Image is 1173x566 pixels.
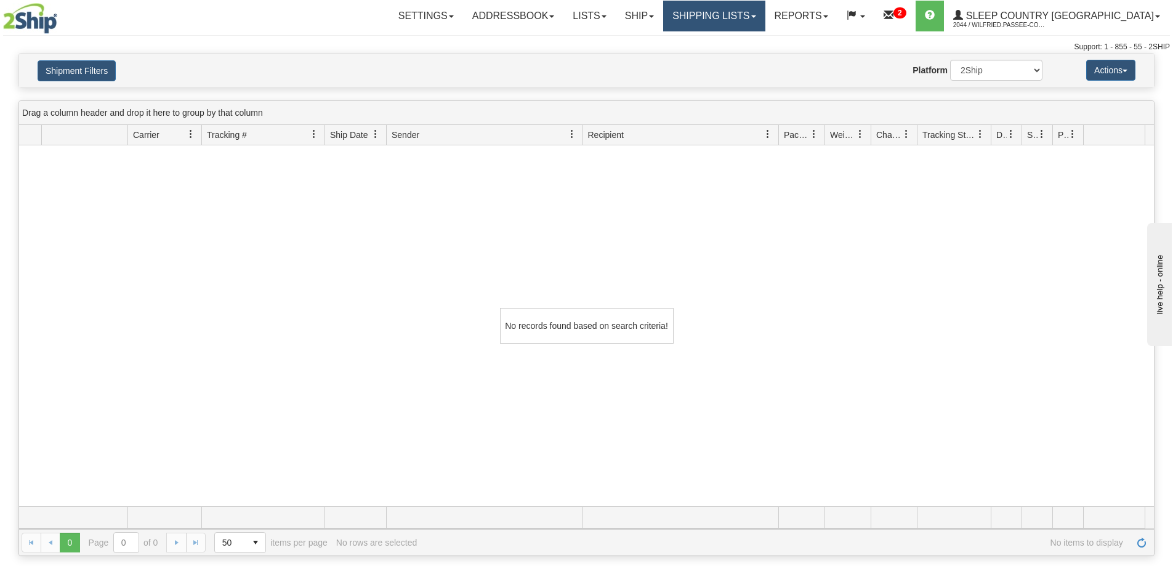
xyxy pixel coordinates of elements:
[500,308,674,344] div: No records found based on search criteria!
[913,64,948,76] label: Platform
[330,129,368,141] span: Ship Date
[3,42,1170,52] div: Support: 1 - 855 - 55 - 2SHIP
[60,533,79,552] span: Page 0
[89,532,158,553] span: Page of 0
[3,3,57,34] img: logo2044.jpg
[304,124,324,145] a: Tracking # filter column settings
[246,533,265,552] span: select
[1145,220,1172,346] iframe: chat widget
[663,1,765,31] a: Shipping lists
[963,10,1154,21] span: Sleep Country [GEOGRAPHIC_DATA]
[970,124,991,145] a: Tracking Status filter column settings
[1132,533,1151,552] a: Refresh
[214,532,266,553] span: Page sizes drop down
[588,129,624,141] span: Recipient
[1058,129,1068,141] span: Pickup Status
[953,19,1046,31] span: 2044 / Wilfried.Passee-Coutrin
[425,538,1123,548] span: No items to display
[876,129,902,141] span: Charge
[562,124,582,145] a: Sender filter column settings
[1001,124,1022,145] a: Delivery Status filter column settings
[830,129,856,141] span: Weight
[1086,60,1135,81] button: Actions
[765,1,837,31] a: Reports
[222,536,238,549] span: 50
[1062,124,1083,145] a: Pickup Status filter column settings
[133,129,159,141] span: Carrier
[563,1,615,31] a: Lists
[804,124,824,145] a: Packages filter column settings
[616,1,663,31] a: Ship
[9,10,114,20] div: live help - online
[389,1,463,31] a: Settings
[896,124,917,145] a: Charge filter column settings
[336,538,417,548] div: No rows are selected
[757,124,778,145] a: Recipient filter column settings
[180,124,201,145] a: Carrier filter column settings
[874,1,916,31] a: 2
[392,129,419,141] span: Sender
[944,1,1169,31] a: Sleep Country [GEOGRAPHIC_DATA] 2044 / Wilfried.Passee-Coutrin
[365,124,386,145] a: Ship Date filter column settings
[207,129,247,141] span: Tracking #
[996,129,1007,141] span: Delivery Status
[38,60,116,81] button: Shipment Filters
[214,532,328,553] span: items per page
[893,7,906,18] sup: 2
[850,124,871,145] a: Weight filter column settings
[1027,129,1038,141] span: Shipment Issues
[463,1,564,31] a: Addressbook
[19,101,1154,125] div: grid grouping header
[1031,124,1052,145] a: Shipment Issues filter column settings
[784,129,810,141] span: Packages
[922,129,976,141] span: Tracking Status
